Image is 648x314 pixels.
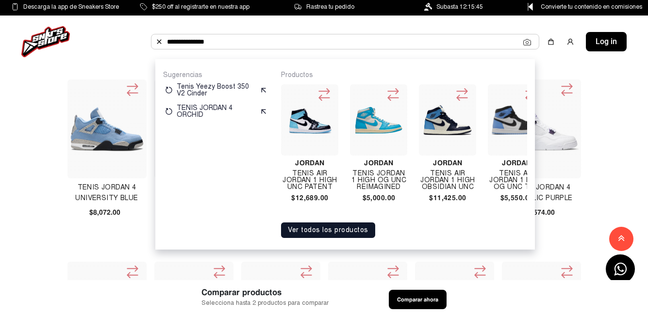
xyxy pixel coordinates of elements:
[281,170,338,190] h4: Tenis Air Jordan 1 High Unc Patent
[423,95,472,145] img: Tenis Air Jordan 1 High Obsidian Unc
[488,170,545,190] h4: Tenis Air Jordan 1 High Og Unc Toe
[165,108,173,115] img: restart.svg
[152,1,249,12] span: $250 off al registrarte en nuestra app
[306,1,354,12] span: Rastrea tu pedido
[488,159,545,166] h4: Jordan
[260,86,267,94] img: suggest.svg
[155,38,163,46] img: Buscar
[163,71,269,79] p: Sugerencias
[177,105,256,118] p: TENIS JORDAN 4 ORCHID
[154,182,233,204] h4: Tenis Jordan 4 Union Off Noir
[281,159,338,166] h4: Jordan
[285,95,334,145] img: Tenis Air Jordan 1 High Unc Patent
[89,207,120,218] span: $8,072.00
[165,86,173,94] img: restart.svg
[419,159,476,166] h4: Jordan
[281,71,527,79] p: Productos
[419,194,476,201] h4: $11,425.00
[201,286,329,298] span: Comparar productos
[541,1,642,12] span: Convierte tu contenido en comisiones
[524,207,555,218] span: $8,574.00
[488,194,545,201] h4: $5,550.00
[492,106,541,135] img: Tenis Air Jordan 1 High Og Unc Toe
[177,83,256,97] p: Tenis Yeezy Boost 350 V2 Cinder
[350,159,407,166] h4: Jordan
[502,182,581,204] h4: Tenis Jordan 4 Metallic Purple
[596,36,617,47] span: Log in
[281,194,338,201] h4: $12,689.00
[70,107,145,152] img: Tenis Jordan 4 University Blue
[523,38,531,46] img: Cámara
[566,38,574,46] img: user
[281,222,375,238] button: Ver todos los productos
[547,38,555,46] img: shopping
[201,298,329,308] span: Selecciona hasta 2 productos para comparar
[350,170,407,190] h4: TENIS JORDAN 1 HIGH OG UNC REIMAGINED
[436,1,483,12] span: Subasta 12:15:45
[67,182,147,204] h4: Tenis Jordan 4 University Blue
[419,170,476,190] h4: Tenis Air Jordan 1 High Obsidian Unc
[504,92,579,166] img: Tenis Jordan 4 Metallic Purple
[23,1,119,12] span: Descarga la app de Sneakers Store
[350,194,407,201] h4: $5,000.00
[354,95,403,145] img: TENIS JORDAN 1 HIGH OG UNC REIMAGINED
[21,26,70,57] img: logo
[524,3,536,11] img: Control Point Icon
[389,290,447,309] button: Comparar ahora
[260,108,267,115] img: suggest.svg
